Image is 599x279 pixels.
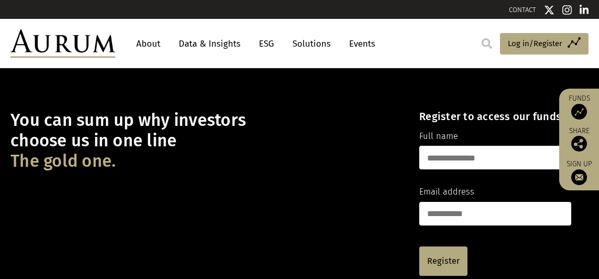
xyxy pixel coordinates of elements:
[564,127,594,152] div: Share
[173,34,246,53] a: Data & Insights
[419,246,467,276] a: Register
[419,185,474,199] label: Email address
[580,5,589,15] img: Linkedin icon
[254,34,279,53] a: ESG
[571,104,587,120] img: Access Funds
[10,110,401,171] h1: You can sum up why investors choose us in one line
[564,94,594,120] a: Funds
[562,5,572,15] img: Instagram icon
[10,29,115,58] img: Aurum
[500,33,589,55] a: Log in/Register
[10,151,116,171] span: The gold one.
[419,110,571,123] h4: Register to access our funds
[419,130,458,143] label: Full name
[482,38,492,49] img: search.svg
[508,37,562,50] span: Log in/Register
[571,136,587,152] img: Share this post
[571,169,587,185] img: Sign up to our newsletter
[509,6,536,14] a: CONTACT
[344,34,375,53] a: Events
[564,159,594,185] a: Sign up
[131,34,166,53] a: About
[287,34,336,53] a: Solutions
[544,5,554,15] img: Twitter icon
